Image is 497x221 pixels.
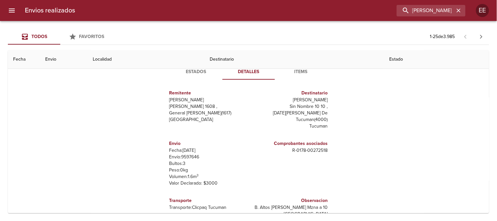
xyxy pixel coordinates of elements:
[31,34,47,39] span: Todos
[473,29,489,45] span: Pagina siguiente
[174,68,219,76] span: Estados
[169,116,246,123] p: [GEOGRAPHIC_DATA]
[169,180,246,187] p: Valor Declarado: $ 3000
[4,3,20,18] button: menu
[251,140,328,147] h6: Comprobantes asociados
[169,197,246,204] h6: Transporte
[169,173,246,180] p: Volumen: 1.6 m
[384,50,489,69] th: Estado
[430,33,455,40] p: 1 - 25 de 3.985
[205,50,384,69] th: Destinatario
[169,97,246,103] p: [PERSON_NAME]
[169,167,246,173] p: Peso: 0 kg
[169,147,246,154] p: Fecha: [DATE]
[251,103,328,110] p: Sin Nombre 10 10 ,
[169,110,246,116] p: General [PERSON_NAME] ( 1617 )
[251,197,328,204] h6: Observacion
[251,123,328,130] p: Tucuman
[169,90,246,97] h6: Remitente
[458,33,473,40] span: Pagina anterior
[170,64,327,80] div: Tabs detalle de guia
[279,68,323,76] span: Items
[169,154,246,160] p: Envío: 9597646
[251,110,328,123] p: [DATE][PERSON_NAME] De Tucuman ( 4000 )
[87,50,205,69] th: Localidad
[476,4,489,17] div: Abrir información de usuario
[251,147,328,154] p: R - 0178 - 00272518
[169,204,246,211] p: Transporte: Clicpaq Tucuman
[40,50,87,69] th: Envio
[251,90,328,97] h6: Destinatario
[169,160,246,167] p: Bultos: 3
[397,5,454,16] input: buscar
[226,68,271,76] span: Detalles
[25,5,75,16] h6: Envios realizados
[169,103,246,110] p: [PERSON_NAME] 1608 ,
[476,4,489,17] div: EE
[8,29,113,45] div: Tabs Envios
[79,34,105,39] span: Favoritos
[251,97,328,103] p: [PERSON_NAME]
[8,50,40,69] th: Fecha
[197,173,199,177] sup: 3
[251,204,328,217] p: B. Altos [PERSON_NAME] Mzna a 10 [GEOGRAPHIC_DATA]
[169,140,246,147] h6: Envio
